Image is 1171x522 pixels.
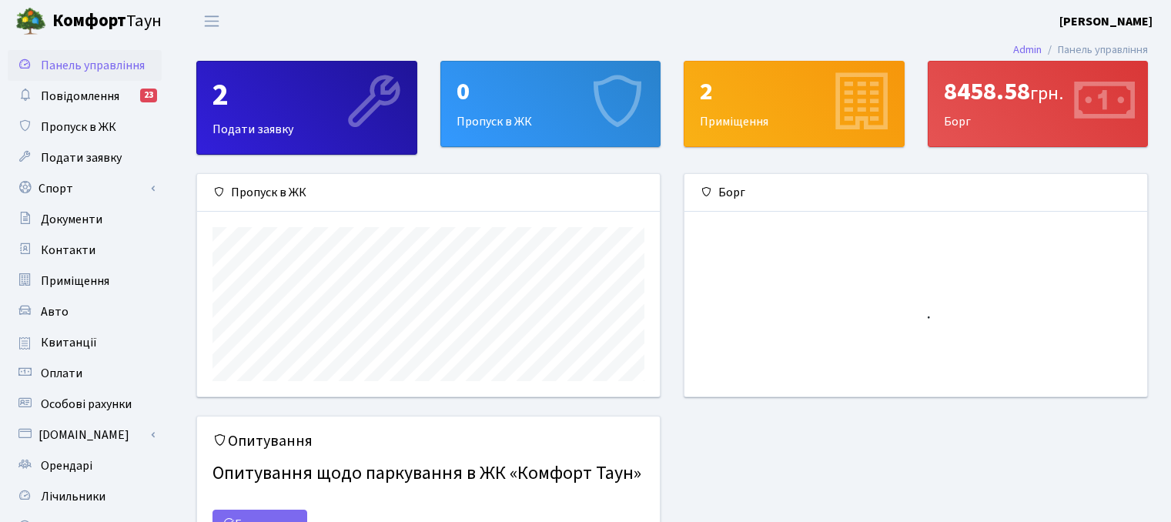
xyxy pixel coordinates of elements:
[990,34,1171,66] nav: breadcrumb
[457,77,645,106] div: 0
[41,457,92,474] span: Орендарі
[1059,13,1153,30] b: [PERSON_NAME]
[8,327,162,358] a: Квитанції
[41,242,95,259] span: Контакти
[197,62,417,154] div: Подати заявку
[8,50,162,81] a: Панель управління
[8,420,162,450] a: [DOMAIN_NAME]
[52,8,162,35] span: Таун
[1013,42,1042,58] a: Admin
[41,119,116,136] span: Пропуск в ЖК
[8,173,162,204] a: Спорт
[8,112,162,142] a: Пропуск в ЖК
[192,8,231,34] button: Переключити навігацію
[15,6,46,37] img: logo.png
[197,174,660,212] div: Пропуск в ЖК
[8,450,162,481] a: Орендарі
[684,62,904,146] div: Приміщення
[440,61,661,147] a: 0Пропуск в ЖК
[41,396,132,413] span: Особові рахунки
[8,296,162,327] a: Авто
[684,174,1147,212] div: Борг
[41,273,109,289] span: Приміщення
[1059,12,1153,31] a: [PERSON_NAME]
[41,365,82,382] span: Оплати
[441,62,661,146] div: Пропуск в ЖК
[140,89,157,102] div: 23
[8,142,162,173] a: Подати заявку
[8,204,162,235] a: Документи
[41,334,97,351] span: Квитанції
[1042,42,1148,59] li: Панель управління
[8,358,162,389] a: Оплати
[212,77,401,114] div: 2
[8,481,162,512] a: Лічильники
[212,457,644,491] h4: Опитування щодо паркування в ЖК «Комфорт Таун»
[41,57,145,74] span: Панель управління
[41,149,122,166] span: Подати заявку
[8,235,162,266] a: Контакти
[196,61,417,155] a: 2Подати заявку
[684,61,905,147] a: 2Приміщення
[41,88,119,105] span: Повідомлення
[8,81,162,112] a: Повідомлення23
[700,77,888,106] div: 2
[8,266,162,296] a: Приміщення
[928,62,1148,146] div: Борг
[52,8,126,33] b: Комфорт
[212,432,644,450] h5: Опитування
[8,389,162,420] a: Особові рахунки
[41,488,105,505] span: Лічильники
[41,211,102,228] span: Документи
[1030,80,1063,107] span: грн.
[944,77,1133,106] div: 8458.58
[41,303,69,320] span: Авто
